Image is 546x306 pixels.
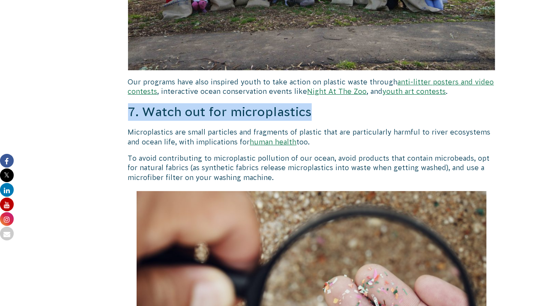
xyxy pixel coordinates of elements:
[128,127,495,147] p: Microplastics are small particles and fragments of plastic that are particularly harmful to river...
[128,77,495,96] p: Our programs have also inspired youth to take action on plastic waste through , interactive ocean...
[383,87,446,95] a: youth art contests
[128,153,495,182] p: To avoid contributing to microplastic pollution of our ocean, avoid products that contain microbe...
[307,87,367,95] a: Night At The Zoo
[128,103,495,121] h3: 7. Watch out for microplastics
[250,138,297,146] a: human health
